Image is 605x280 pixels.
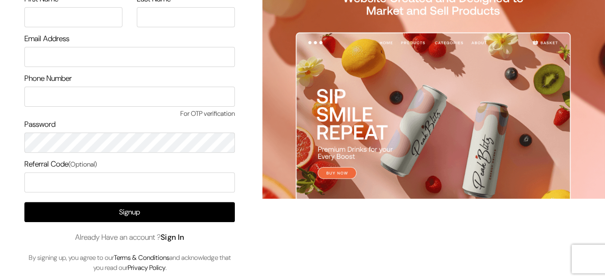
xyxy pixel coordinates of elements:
[114,253,169,262] a: Terms & Conditions
[24,202,235,222] button: Signup
[128,263,165,272] a: Privacy Policy
[161,232,185,242] a: Sign In
[75,232,185,243] span: Already Have an account ?
[24,73,72,84] label: Phone Number
[24,158,97,170] label: Referral Code
[24,119,55,130] label: Password
[24,253,235,273] p: By signing up, you agree to our and acknowledge that you read our .
[24,33,69,45] label: Email Address
[24,109,235,119] span: For OTP verification
[68,160,97,168] span: (Optional)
